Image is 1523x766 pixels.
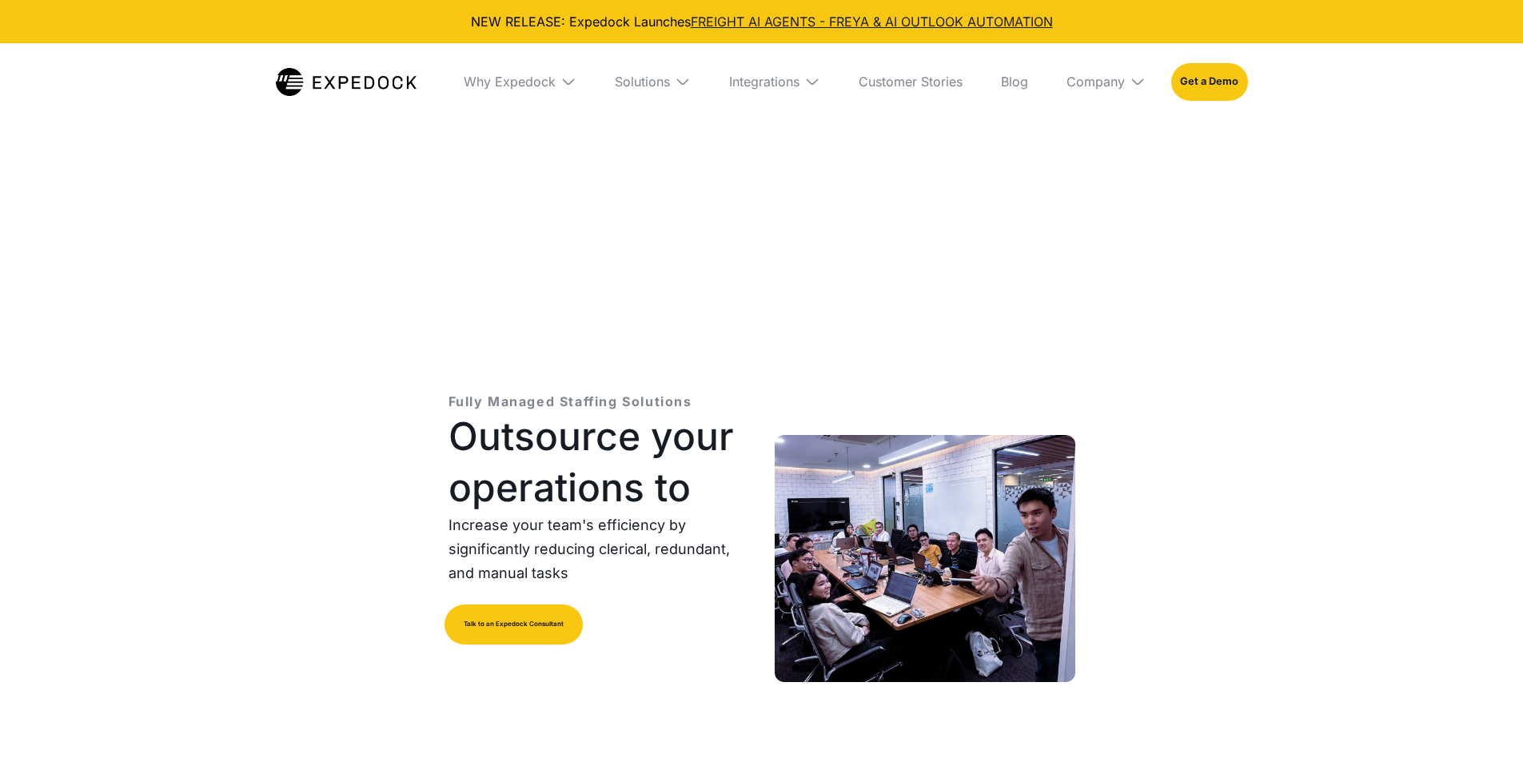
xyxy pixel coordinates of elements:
[449,392,692,411] p: Fully Managed Staffing Solutions
[988,43,1041,120] a: Blog
[1171,63,1247,100] a: Get a Demo
[615,74,670,90] div: Solutions
[846,43,975,120] a: Customer Stories
[691,14,1053,30] a: FREIGHT AI AGENTS - FREYA & AI OUTLOOK AUTOMATION
[1066,74,1125,90] div: Company
[729,74,799,90] div: Integrations
[449,513,749,585] p: Increase your team's efficiency by significantly reducing clerical, redundant, and manual tasks
[445,604,583,644] a: Talk to an Expedock Consultant
[449,411,749,513] h1: Outsource your operations to
[13,13,1510,30] div: NEW RELEASE: Expedock Launches
[464,74,556,90] div: Why Expedock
